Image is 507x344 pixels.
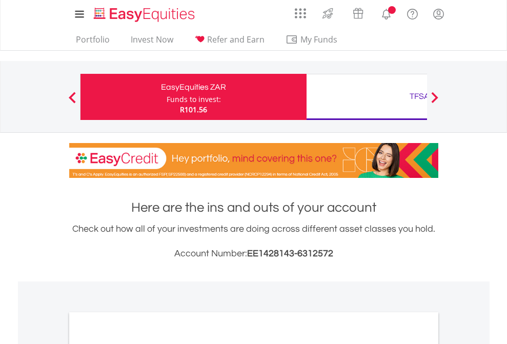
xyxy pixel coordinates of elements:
a: FAQ's and Support [399,3,425,23]
img: vouchers-v2.svg [350,5,367,22]
img: thrive-v2.svg [319,5,336,22]
h1: Here are the ins and outs of your account [69,198,438,217]
div: Funds to invest: [167,94,221,105]
span: R101.56 [180,105,207,114]
span: EE1428143-6312572 [247,249,333,258]
a: Vouchers [343,3,373,22]
button: Previous [62,97,83,107]
img: grid-menu-icon.svg [295,8,306,19]
div: Check out how all of your investments are doing across different asset classes you hold. [69,222,438,261]
a: My Profile [425,3,452,25]
span: Refer and Earn [207,34,265,45]
a: Home page [90,3,199,23]
img: EasyEquities_Logo.png [92,6,199,23]
span: My Funds [286,33,353,46]
a: Portfolio [72,34,114,50]
a: AppsGrid [288,3,313,19]
h3: Account Number: [69,247,438,261]
a: Notifications [373,3,399,23]
a: Refer and Earn [190,34,269,50]
a: Invest Now [127,34,177,50]
img: EasyCredit Promotion Banner [69,143,438,178]
button: Next [424,97,445,107]
div: EasyEquities ZAR [87,80,300,94]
